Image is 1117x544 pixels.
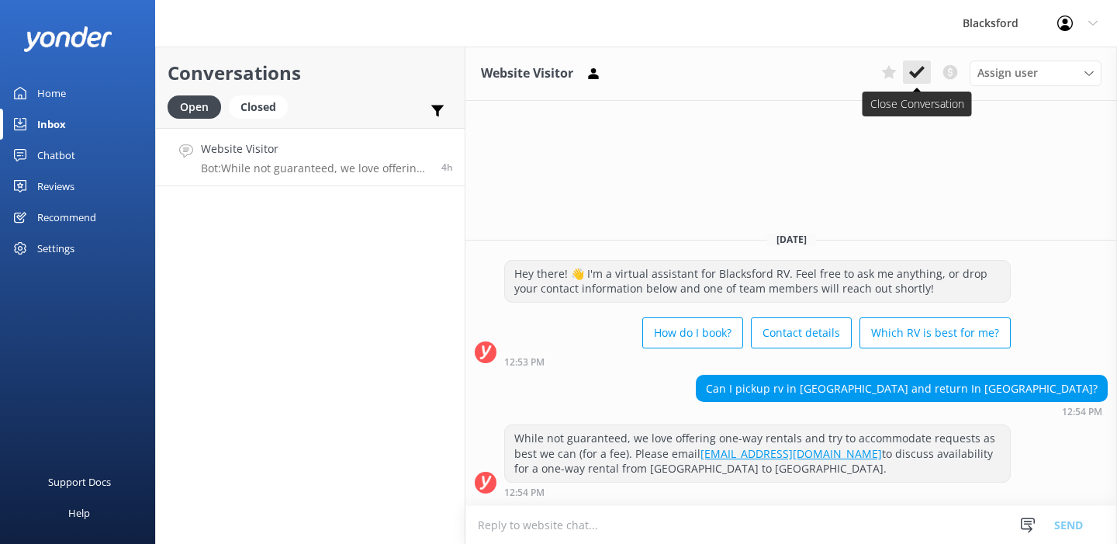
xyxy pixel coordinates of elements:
div: Sep 20 2025 12:53pm (UTC -06:00) America/Chihuahua [504,356,1011,367]
a: Website VisitorBot:While not guaranteed, we love offering one-way rentals and try to accommodate ... [156,128,465,186]
div: Help [68,497,90,528]
a: Open [168,98,229,115]
p: Bot: While not guaranteed, we love offering one-way rentals and try to accommodate requests as be... [201,161,430,175]
div: Home [37,78,66,109]
div: Hey there! 👋 I'm a virtual assistant for Blacksford RV. Feel free to ask me anything, or drop you... [505,261,1010,302]
div: Support Docs [48,466,111,497]
div: Settings [37,233,74,264]
div: Recommend [37,202,96,233]
strong: 12:54 PM [1062,407,1102,417]
span: Sep 20 2025 12:54pm (UTC -06:00) America/Chihuahua [441,161,453,174]
span: Assign user [977,64,1038,81]
div: Inbox [37,109,66,140]
a: Closed [229,98,296,115]
span: [DATE] [767,233,816,246]
div: Can I pickup rv in [GEOGRAPHIC_DATA] and return In [GEOGRAPHIC_DATA]? [697,376,1107,402]
strong: 12:53 PM [504,358,545,367]
div: Chatbot [37,140,75,171]
div: Open [168,95,221,119]
strong: 12:54 PM [504,488,545,497]
div: Sep 20 2025 12:54pm (UTC -06:00) America/Chihuahua [504,487,1011,497]
img: yonder-white-logo.png [23,26,112,52]
h4: Website Visitor [201,140,430,158]
div: While not guaranteed, we love offering one-way rentals and try to accommodate requests as best we... [505,425,1010,482]
div: Reviews [37,171,74,202]
button: How do I book? [642,317,743,348]
div: Closed [229,95,288,119]
div: Sep 20 2025 12:54pm (UTC -06:00) America/Chihuahua [696,406,1108,417]
div: Assign User [970,61,1101,85]
button: Contact details [751,317,852,348]
h3: Website Visitor [481,64,573,84]
button: Which RV is best for me? [859,317,1011,348]
a: [EMAIL_ADDRESS][DOMAIN_NAME] [700,446,882,461]
h2: Conversations [168,58,453,88]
